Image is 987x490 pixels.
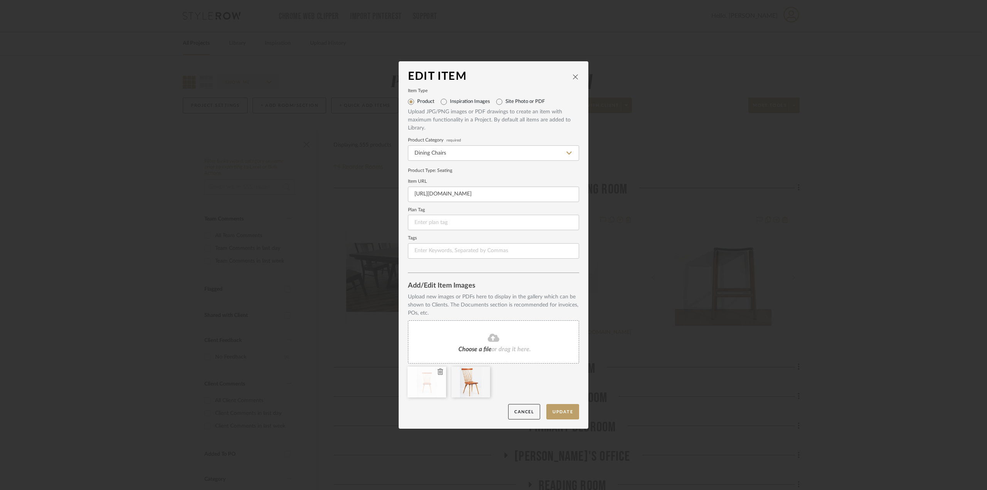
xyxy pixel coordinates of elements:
[435,168,452,173] span: : Seating
[408,138,579,142] label: Product Category
[408,89,579,93] label: Item Type
[408,293,579,317] div: Upload new images or PDFs here to display in the gallery which can be shown to Clients. The Docum...
[408,208,579,212] label: Plan Tag
[492,346,531,352] span: or drag it here.
[408,236,579,240] label: Tags
[446,139,461,142] span: required
[450,99,490,105] label: Inspiration Images
[417,99,435,105] label: Product
[546,404,579,420] button: Update
[408,243,579,259] input: Enter Keywords, Separated by Commas
[408,167,579,174] div: Product Type
[408,180,579,184] label: Item URL
[572,73,579,80] button: close
[408,108,579,132] div: Upload JPG/PNG images or PDF drawings to create an item with maximum functionality in a Project. ...
[408,215,579,230] input: Enter plan tag
[505,99,545,105] label: Site Photo or PDF
[408,282,579,290] div: Add/Edit Item Images
[408,187,579,202] input: Enter URL
[408,96,579,108] mat-radio-group: Select item type
[458,346,492,352] span: Choose a file
[408,71,572,83] div: Edit Item
[508,404,540,420] button: Cancel
[408,145,579,161] input: Type a category to search and select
